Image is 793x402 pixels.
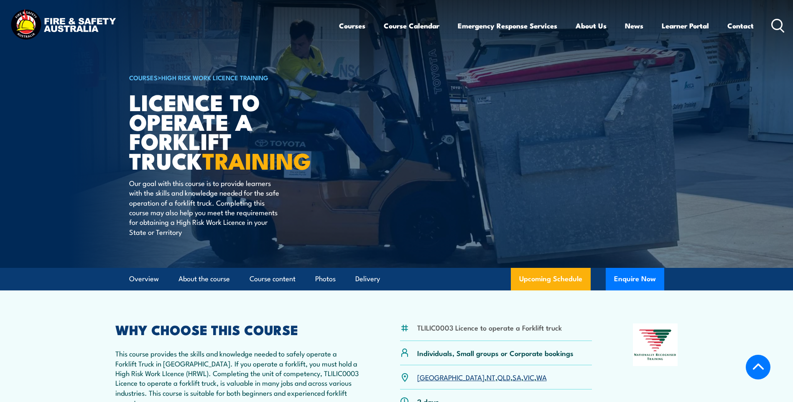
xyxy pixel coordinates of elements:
a: VIC [523,372,534,382]
h2: WHY CHOOSE THIS COURSE [115,323,360,335]
a: Learner Portal [662,15,709,37]
a: QLD [497,372,510,382]
a: About the course [178,268,230,290]
a: Delivery [355,268,380,290]
a: Courses [339,15,365,37]
a: NT [487,372,495,382]
a: About Us [576,15,607,37]
a: High Risk Work Licence Training [161,73,268,82]
a: SA [513,372,521,382]
p: , , , , , [417,372,547,382]
a: Course content [250,268,296,290]
p: Our goal with this course is to provide learners with the skills and knowledge needed for the saf... [129,178,282,237]
a: News [625,15,643,37]
a: Overview [129,268,159,290]
p: Individuals, Small groups or Corporate bookings [417,348,574,358]
a: Upcoming Schedule [511,268,591,290]
h1: Licence to operate a forklift truck [129,92,336,170]
button: Enquire Now [606,268,664,290]
a: WA [536,372,547,382]
a: [GEOGRAPHIC_DATA] [417,372,484,382]
a: Contact [727,15,754,37]
img: Nationally Recognised Training logo. [633,323,678,366]
h6: > [129,72,336,82]
a: Course Calendar [384,15,439,37]
a: Emergency Response Services [458,15,557,37]
a: Photos [315,268,336,290]
li: TLILIC0003 Licence to operate a Forklift truck [417,323,562,332]
a: COURSES [129,73,158,82]
strong: TRAINING [202,142,311,177]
